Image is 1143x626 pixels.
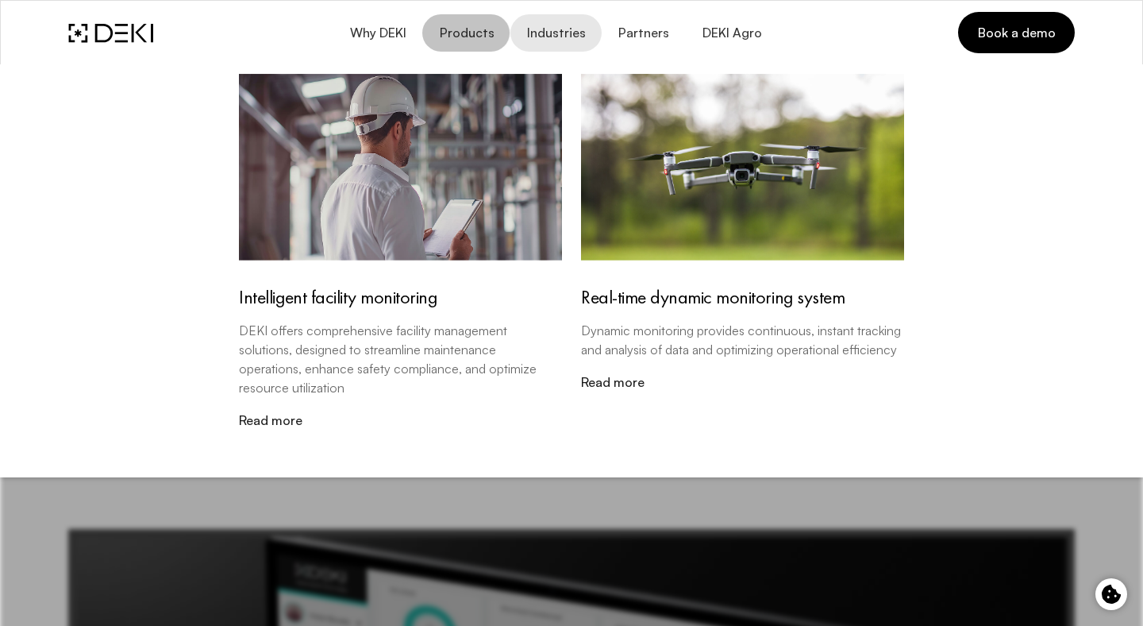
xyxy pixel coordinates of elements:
a: DEKI Agro [685,14,777,52]
p: Dynamic monitoring provides continuous, instant tracking and analysis of data and optimizing oper... [581,321,904,359]
img: drone_automation.BO5K6x7S.jpg [581,74,904,261]
a: Real-time dynamic monitoring systemDynamic monitoring provides continuous, instant tracking and a... [581,74,904,391]
a: Intelligent facility monitoringDEKI offers comprehensive facility management solutions, designed ... [239,74,562,429]
span: Book a demo [977,24,1056,41]
span: Industries [526,25,586,41]
img: DEKI Logo [68,23,153,43]
button: Products [422,14,510,52]
button: Why DEKI [333,14,422,52]
h4: Intelligent facility monitoring [239,286,562,309]
span: Products [438,25,494,41]
a: Read more [239,413,562,428]
p: DEKI offers comprehensive facility management solutions, designed to streamline maintenance opera... [239,321,562,397]
a: Partners [602,14,685,52]
span: DEKI Agro [701,25,761,41]
button: Cookie control [1095,578,1127,610]
a: Book a demo [958,12,1075,53]
span: Partners [618,25,669,41]
img: industrial_automation.mAu5-VNH.jpg [239,74,562,261]
h4: Real-time dynamic monitoring system [581,286,904,309]
button: Industries [510,14,602,52]
span: Why DEKI [349,25,406,41]
a: Read more [581,375,904,390]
